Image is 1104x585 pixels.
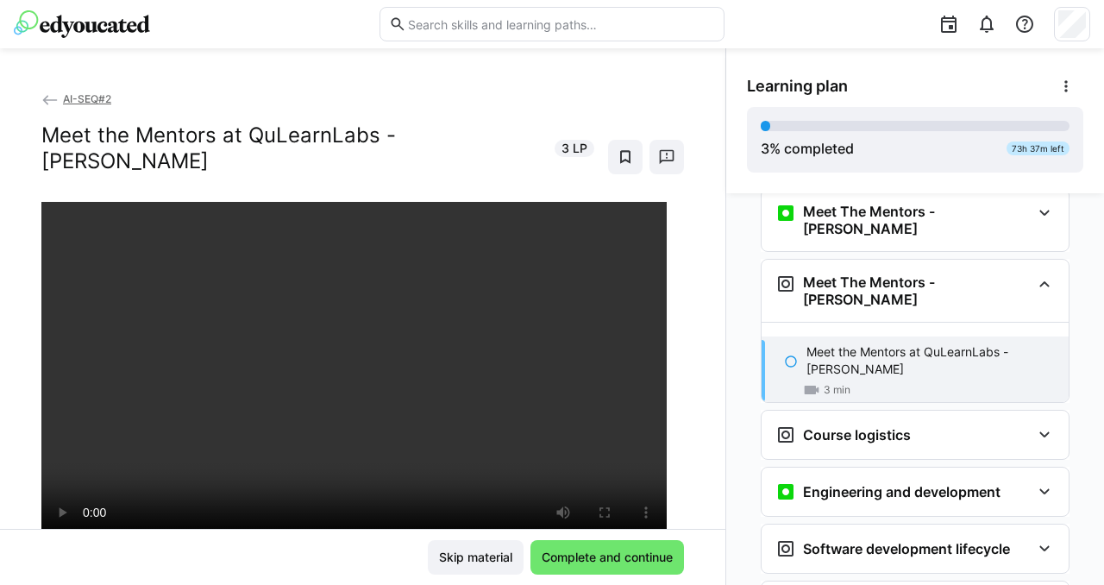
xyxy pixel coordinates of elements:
span: Complete and continue [539,549,675,566]
input: Search skills and learning paths… [406,16,715,32]
span: 3 min [824,383,850,397]
h3: Meet The Mentors - [PERSON_NAME] [803,274,1031,308]
button: Complete and continue [530,540,684,575]
div: % completed [761,138,854,159]
span: Learning plan [747,77,848,96]
div: 73h 37m left [1007,142,1069,155]
h3: Course logistics [803,426,911,443]
h3: Software development lifecycle [803,540,1010,557]
span: 3 [761,140,769,157]
span: AI-SEQ#2 [63,92,111,105]
span: 3 LP [561,140,587,157]
button: Skip material [428,540,524,575]
h2: Meet the Mentors at QuLearnLabs - [PERSON_NAME] [41,123,544,174]
span: Skip material [436,549,515,566]
h3: Meet The Mentors - [PERSON_NAME] [803,203,1031,237]
h3: Engineering and development [803,483,1000,500]
p: Meet the Mentors at QuLearnLabs - [PERSON_NAME] [806,343,1055,378]
a: AI-SEQ#2 [41,92,111,105]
